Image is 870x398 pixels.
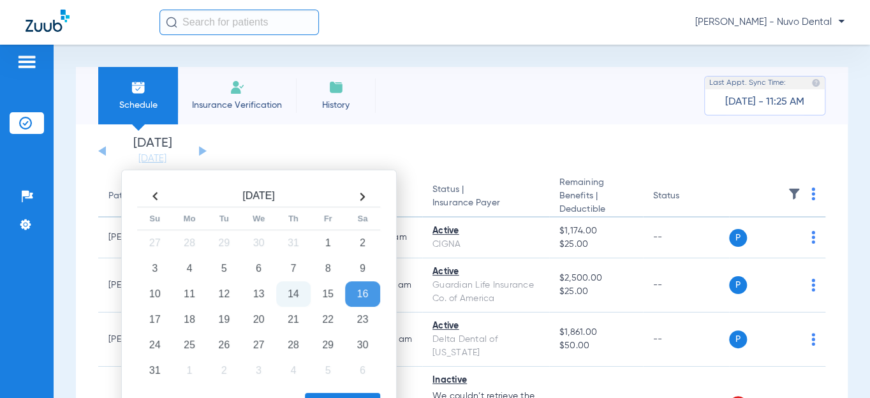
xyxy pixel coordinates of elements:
img: group-dot-blue.svg [811,188,815,200]
img: group-dot-blue.svg [811,279,815,291]
span: P [729,330,747,348]
input: Search for patients [159,10,319,35]
span: $1,174.00 [559,225,633,238]
div: Patient Name [108,189,165,203]
div: Delta Dental of [US_STATE] [432,333,539,360]
span: $2,500.00 [559,272,633,285]
th: Status [643,176,729,217]
span: $25.00 [559,285,633,298]
span: Schedule [108,99,168,112]
div: CIGNA [432,238,539,251]
th: Status | [422,176,549,217]
iframe: Chat Widget [806,337,870,398]
th: Remaining Benefits | [549,176,643,217]
div: Patient Name [108,189,177,203]
span: History [306,99,366,112]
img: Zuub Logo [26,10,70,32]
img: filter.svg [788,188,800,200]
img: Schedule [131,80,146,95]
span: P [729,276,747,294]
span: Last Appt. Sync Time: [709,77,786,89]
div: Active [432,265,539,279]
img: Manual Insurance Verification [230,80,245,95]
div: Active [432,320,539,333]
span: $50.00 [559,339,633,353]
span: Insurance Payer [432,196,539,210]
span: P [729,229,747,247]
td: -- [643,313,729,367]
div: Inactive [432,374,539,387]
span: $25.00 [559,238,633,251]
img: hamburger-icon [17,54,37,70]
div: Active [432,225,539,238]
a: [DATE] [114,152,191,165]
th: [DATE] [172,186,345,207]
span: Insurance Verification [188,99,286,112]
li: [DATE] [114,137,191,165]
img: group-dot-blue.svg [811,231,815,244]
td: -- [643,217,729,258]
img: History [328,80,344,95]
span: $1,861.00 [559,326,633,339]
img: last sync help info [811,78,820,87]
span: [PERSON_NAME] - Nuvo Dental [695,16,844,29]
td: -- [643,258,729,313]
div: Guardian Life Insurance Co. of America [432,279,539,306]
img: Search Icon [166,17,177,28]
span: [DATE] - 11:25 AM [725,96,804,108]
span: Deductible [559,203,633,216]
img: group-dot-blue.svg [811,333,815,346]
